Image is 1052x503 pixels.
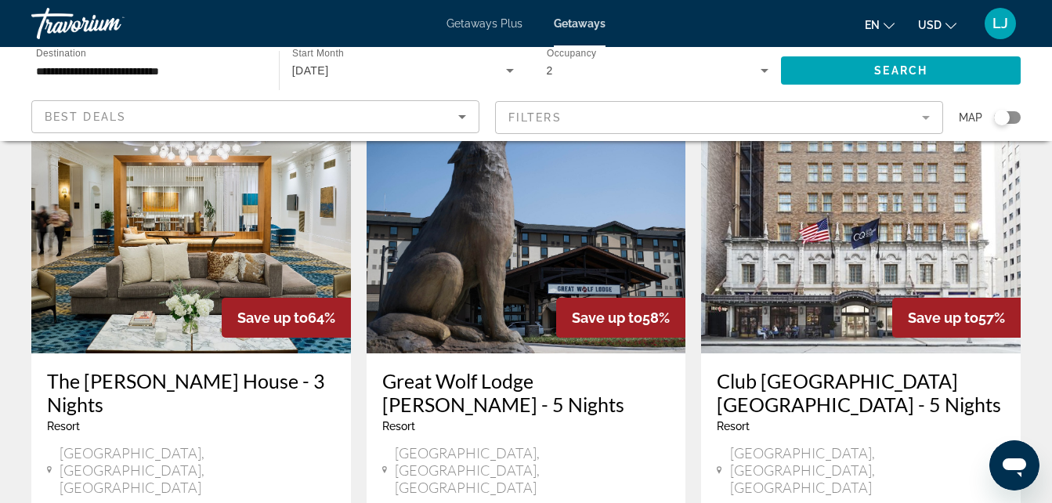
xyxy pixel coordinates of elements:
[701,103,1021,353] img: RH67E01L.jpg
[865,19,880,31] span: en
[717,420,750,432] span: Resort
[554,17,606,30] a: Getaways
[992,16,1008,31] span: LJ
[980,7,1021,40] button: User Menu
[918,13,956,36] button: Change currency
[495,100,943,135] button: Filter
[47,420,80,432] span: Resort
[395,444,670,496] span: [GEOGRAPHIC_DATA], [GEOGRAPHIC_DATA], [GEOGRAPHIC_DATA]
[31,103,351,353] img: S340I01X.jpg
[730,444,1005,496] span: [GEOGRAPHIC_DATA], [GEOGRAPHIC_DATA], [GEOGRAPHIC_DATA]
[865,13,895,36] button: Change language
[382,420,415,432] span: Resort
[547,49,596,59] span: Occupancy
[222,298,351,338] div: 64%
[36,48,86,58] span: Destination
[572,309,642,326] span: Save up to
[237,309,308,326] span: Save up to
[31,3,188,44] a: Travorium
[556,298,685,338] div: 58%
[292,64,329,77] span: [DATE]
[908,309,978,326] span: Save up to
[60,444,334,496] span: [GEOGRAPHIC_DATA], [GEOGRAPHIC_DATA], [GEOGRAPHIC_DATA]
[989,440,1039,490] iframe: Button to launch messaging window
[717,369,1005,416] a: Club [GEOGRAPHIC_DATA] [GEOGRAPHIC_DATA] - 5 Nights
[292,49,344,59] span: Start Month
[367,103,686,353] img: S343E01X.jpg
[874,64,927,77] span: Search
[446,17,522,30] a: Getaways Plus
[959,107,982,128] span: Map
[382,369,671,416] a: Great Wolf Lodge [PERSON_NAME] - 5 Nights
[547,64,553,77] span: 2
[45,110,126,123] span: Best Deals
[918,19,942,31] span: USD
[47,369,335,416] a: The [PERSON_NAME] House - 3 Nights
[45,107,466,126] mat-select: Sort by
[781,56,1021,85] button: Search
[892,298,1021,338] div: 57%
